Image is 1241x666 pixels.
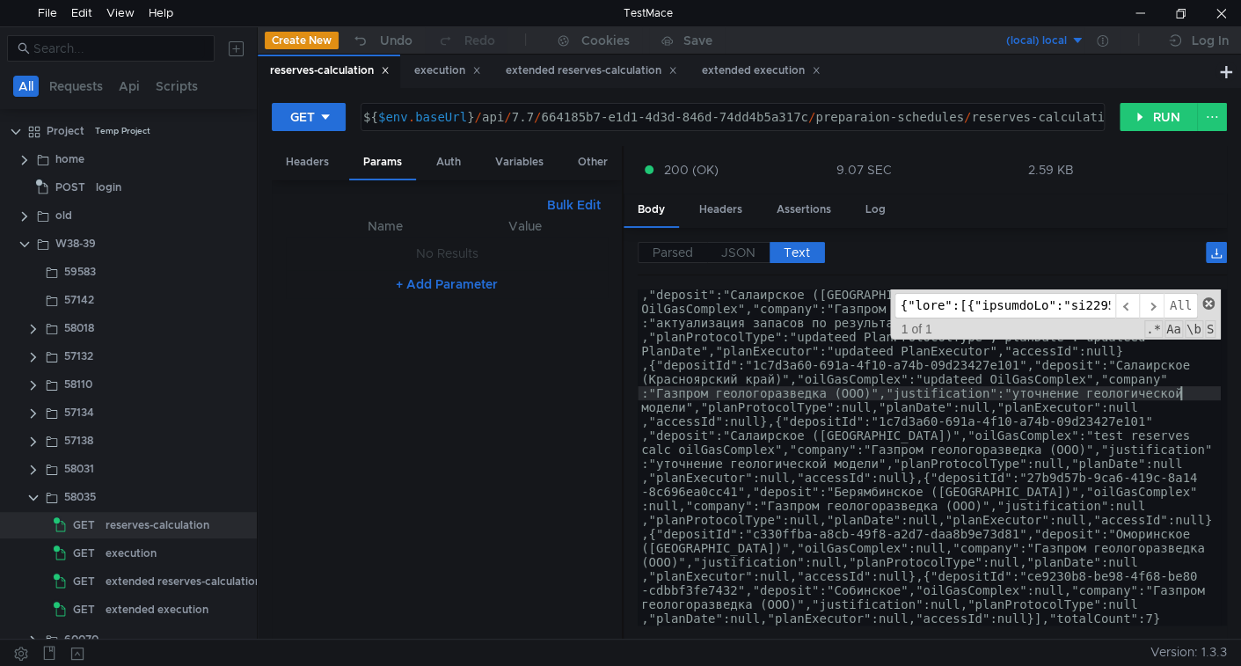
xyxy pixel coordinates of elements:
[456,216,594,237] th: Value
[113,76,145,97] button: Api
[1185,320,1203,338] span: Whole Word Search
[653,245,693,260] span: Parsed
[416,245,478,261] nz-embed-empty: No Results
[1144,320,1163,338] span: RegExp Search
[64,371,92,398] div: 58110
[106,540,157,567] div: execution
[272,146,343,179] div: Headers
[581,30,630,51] div: Cookies
[1139,293,1164,318] span: ​
[150,76,203,97] button: Scripts
[425,27,507,54] button: Redo
[1120,103,1198,131] button: RUN
[73,596,95,623] span: GET
[73,540,95,567] span: GET
[290,107,315,127] div: GET
[55,231,96,257] div: W38-39
[389,274,505,295] button: + Add Parameter
[481,146,558,179] div: Variables
[894,293,1115,318] input: Search for
[1115,293,1140,318] span: ​
[624,194,679,228] div: Body
[1192,30,1229,51] div: Log In
[962,26,1084,55] button: (local) local
[64,399,94,426] div: 57134
[64,315,94,341] div: 58018
[55,202,72,229] div: old
[106,596,208,623] div: extended execution
[721,245,756,260] span: JSON
[55,174,85,201] span: POST
[64,343,93,370] div: 57132
[683,34,712,47] div: Save
[106,512,209,538] div: reserves-calculation
[564,146,622,179] div: Other
[13,76,39,97] button: All
[64,456,94,482] div: 58031
[836,162,892,178] div: 9.07 SEC
[1006,33,1067,49] div: (local) local
[506,62,677,80] div: extended reserves-calculation
[106,568,261,595] div: extended reserves-calculation
[64,259,96,285] div: 59583
[55,146,84,172] div: home
[44,76,108,97] button: Requests
[265,32,339,49] button: Create New
[47,118,84,144] div: Project
[894,322,939,336] span: 1 of 1
[339,27,425,54] button: Undo
[1205,320,1215,338] span: Search In Selection
[33,39,204,58] input: Search...
[73,568,95,595] span: GET
[540,194,608,216] button: Bulk Edit
[1164,293,1198,318] span: Alt-Enter
[64,428,93,454] div: 57138
[270,62,390,80] div: reserves-calculation
[73,512,95,538] span: GET
[414,62,481,80] div: execution
[784,245,810,260] span: Text
[664,160,719,179] span: 200 (OK)
[422,146,475,179] div: Auth
[95,118,150,144] div: Temp Project
[851,194,900,226] div: Log
[464,30,495,51] div: Redo
[702,62,821,80] div: extended execution
[64,484,96,510] div: 58035
[349,146,416,180] div: Params
[763,194,845,226] div: Assertions
[96,174,121,201] div: login
[380,30,412,51] div: Undo
[314,216,456,237] th: Name
[1164,320,1183,338] span: CaseSensitive Search
[1028,162,1074,178] div: 2.59 KB
[64,626,99,653] div: 60070
[1150,640,1227,665] span: Version: 1.3.3
[272,103,346,131] button: GET
[64,287,94,313] div: 57142
[685,194,756,226] div: Headers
